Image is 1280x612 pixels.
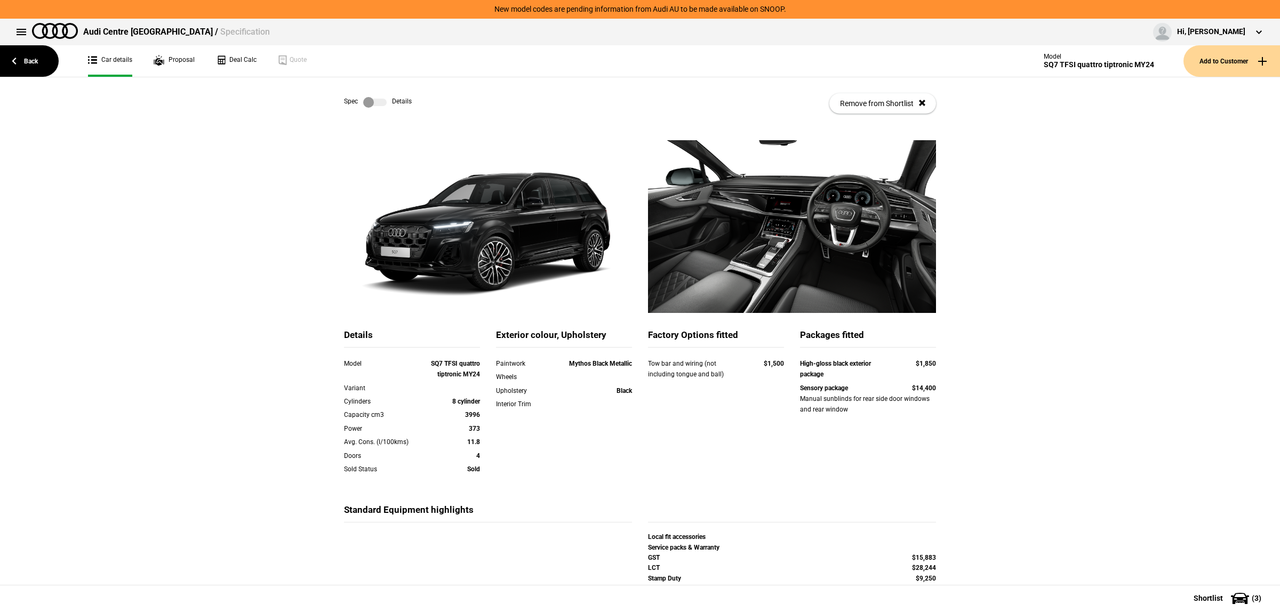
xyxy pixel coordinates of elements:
[344,396,426,407] div: Cylinders
[916,575,936,582] strong: $9,250
[800,329,936,348] div: Packages fitted
[344,464,426,474] div: Sold Status
[344,409,426,420] div: Capacity cm3
[344,423,426,434] div: Power
[496,358,550,369] div: Paintwork
[220,27,270,37] span: Specification
[1252,594,1261,602] span: ( 3 )
[648,358,743,380] div: Tow bar and wiring (not including tongue and ball)
[88,45,132,77] a: Car details
[32,23,78,39] img: audi.png
[431,360,480,378] strong: SQ7 TFSI quattro tiptronic MY24
[1044,60,1154,69] div: SQ7 TFSI quattro tiptronic MY24
[1177,27,1245,37] div: Hi, [PERSON_NAME]
[344,504,632,522] div: Standard Equipment highlights
[912,564,936,571] strong: $28,244
[569,360,632,367] strong: Mythos Black Metallic
[467,438,480,446] strong: 11.8
[467,465,480,473] strong: Sold
[344,329,480,348] div: Details
[452,398,480,405] strong: 8 cylinder
[1183,45,1280,77] button: Add to Customer
[800,393,936,415] div: Manual sunblinds for rear side door windows and rear window
[496,385,550,396] div: Upholstery
[344,358,426,369] div: Model
[344,437,426,447] div: Avg. Cons. (l/100kms)
[469,425,480,432] strong: 373
[344,450,426,461] div: Doors
[800,384,848,392] strong: Sensory package
[764,360,784,367] strong: $1,500
[154,45,195,77] a: Proposal
[648,544,719,551] strong: Service packs & Warranty
[617,387,632,394] strong: Black
[496,372,550,382] div: Wheels
[829,93,936,114] button: Remove from Shortlist
[344,97,412,108] div: Spec Details
[912,384,936,392] strong: $14,400
[496,329,632,348] div: Exterior colour, Upholstery
[1194,594,1223,602] span: Shortlist
[800,360,871,378] strong: High-gloss black exterior package
[1178,585,1280,611] button: Shortlist(3)
[648,554,660,561] strong: GST
[465,411,480,418] strong: 3996
[344,383,426,393] div: Variant
[216,45,257,77] a: Deal Calc
[912,554,936,561] strong: $15,883
[648,533,706,541] strong: Local fit accessories
[1044,53,1154,60] div: Model
[648,575,681,582] strong: Stamp Duty
[916,360,936,367] strong: $1,850
[496,399,550,409] div: Interior Trim
[648,329,784,348] div: Factory Options fitted
[476,452,480,460] strong: 4
[83,26,270,38] div: Audi Centre [GEOGRAPHIC_DATA] /
[648,564,660,571] strong: LCT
